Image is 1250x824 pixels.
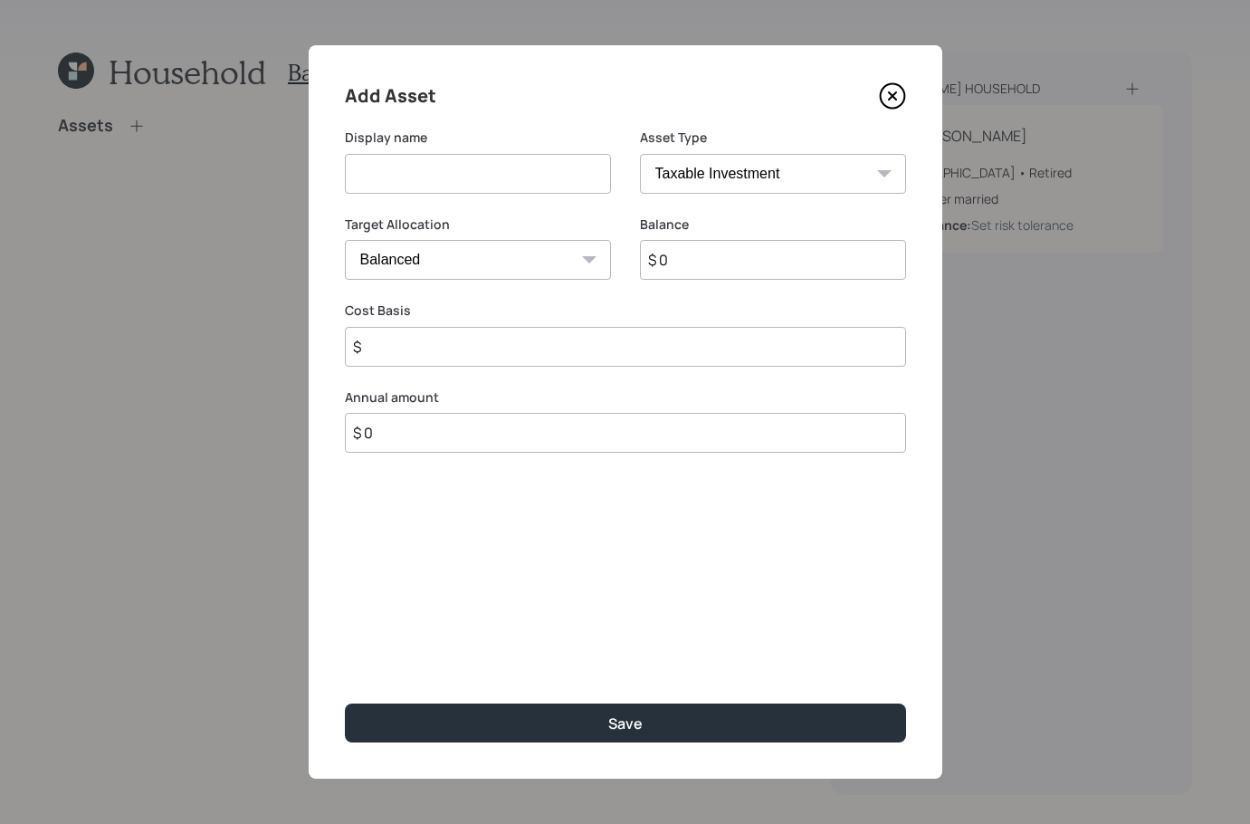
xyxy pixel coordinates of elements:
[640,216,906,234] label: Balance
[345,81,436,110] h4: Add Asset
[345,129,611,147] label: Display name
[640,129,906,147] label: Asset Type
[345,704,906,743] button: Save
[345,302,906,320] label: Cost Basis
[608,714,643,733] div: Save
[345,388,906,407] label: Annual amount
[345,216,611,234] label: Target Allocation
